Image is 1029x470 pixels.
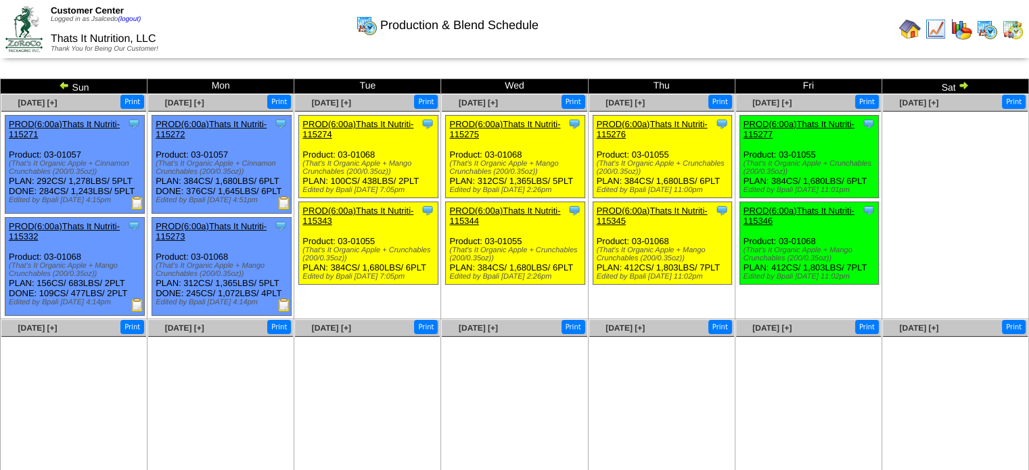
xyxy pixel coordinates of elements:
img: Tooltip [862,117,875,131]
a: PROD(6:00a)Thats It Nutriti-115274 [302,119,413,139]
td: Thu [588,79,735,94]
div: Product: 03-01068 PLAN: 412CS / 1,803LBS / 7PLT [739,202,879,285]
a: PROD(6:00a)Thats It Nutriti-115276 [597,119,708,139]
div: Product: 03-01057 PLAN: 384CS / 1,680LBS / 6PLT DONE: 376CS / 1,645LBS / 6PLT [152,116,292,214]
div: Edited by Bpali [DATE] 11:01pm [744,186,879,194]
a: [DATE] [+] [165,323,204,333]
img: graph.gif [951,18,972,40]
a: [DATE] [+] [605,323,645,333]
div: Product: 03-01068 PLAN: 312CS / 1,365LBS / 5PLT [446,116,585,198]
div: Edited by Bpali [DATE] 4:14pm [9,298,144,306]
a: [DATE] [+] [312,98,351,108]
div: Edited by Bpali [DATE] 4:15pm [9,196,144,204]
div: Edited by Bpali [DATE] 11:02pm [597,273,732,281]
div: Product: 03-01055 PLAN: 384CS / 1,680LBS / 6PLT [739,116,879,198]
img: Tooltip [274,219,288,233]
td: Sat [882,79,1028,94]
img: calendarprod.gif [976,18,998,40]
img: Production Report [277,298,291,312]
div: Product: 03-01068 PLAN: 412CS / 1,803LBS / 7PLT [593,202,732,285]
div: Edited by Bpali [DATE] 11:02pm [744,273,879,281]
div: (That's It Organic Apple + Mango Crunchables (200/0.35oz)) [302,160,438,176]
div: (That's It Organic Apple + Crunchables (200/0.35oz)) [744,160,879,176]
a: PROD(6:00a)Thats It Nutriti-115272 [156,119,267,139]
div: Edited by Bpali [DATE] 7:05pm [302,273,438,281]
div: Product: 03-01055 PLAN: 384CS / 1,680LBS / 6PLT [593,116,732,198]
td: Sun [1,79,147,94]
a: [DATE] [+] [605,98,645,108]
button: Print [1002,95,1026,109]
div: Product: 03-01068 PLAN: 312CS / 1,365LBS / 5PLT DONE: 245CS / 1,072LBS / 4PLT [152,218,292,316]
a: [DATE] [+] [165,98,204,108]
span: [DATE] [+] [752,98,792,108]
div: (That's It Organic Apple + Crunchables (200/0.35oz)) [597,160,732,176]
button: Print [1002,320,1026,334]
a: PROD(6:00a)Thats It Nutriti-115332 [9,221,120,241]
div: (That's It Organic Apple + Mango Crunchables (200/0.35oz)) [9,262,144,278]
div: (That's It Organic Apple + Mango Crunchables (200/0.35oz)) [597,246,732,262]
a: PROD(6:00a)Thats It Nutriti-115345 [597,206,708,226]
button: Print [414,320,438,334]
div: Edited by Bpali [DATE] 7:05pm [302,186,438,194]
button: Print [855,95,879,109]
div: Product: 03-01068 PLAN: 156CS / 683LBS / 2PLT DONE: 109CS / 477LBS / 2PLT [5,218,145,316]
button: Print [267,320,291,334]
a: [DATE] [+] [18,98,57,108]
img: line_graph.gif [925,18,946,40]
a: [DATE] [+] [899,98,938,108]
button: Print [708,320,732,334]
a: [DATE] [+] [459,98,498,108]
td: Fri [735,79,882,94]
a: PROD(6:00a)Thats It Nutriti-115346 [744,206,854,226]
a: PROD(6:00a)Thats It Nutriti-115343 [302,206,413,226]
button: Print [267,95,291,109]
img: home.gif [899,18,921,40]
img: calendarprod.gif [356,14,378,36]
img: arrowleft.gif [59,80,70,91]
img: Tooltip [568,117,581,131]
td: Mon [147,79,294,94]
div: Edited by Bpali [DATE] 4:14pm [156,298,291,306]
span: Logged in as Jsalcedo [51,16,141,23]
img: arrowright.gif [958,80,969,91]
a: PROD(6:00a)Thats It Nutriti-115277 [744,119,854,139]
button: Print [414,95,438,109]
div: (That's It Organic Apple + Crunchables (200/0.35oz)) [449,246,585,262]
button: Print [120,320,144,334]
img: Tooltip [421,204,434,217]
span: [DATE] [+] [18,323,57,333]
img: Tooltip [568,204,581,217]
a: [DATE] [+] [752,323,792,333]
a: PROD(6:00a)Thats It Nutriti-115344 [449,206,560,226]
td: Wed [441,79,588,94]
a: [DATE] [+] [312,323,351,333]
div: Edited by Bpali [DATE] 2:26pm [449,186,585,194]
img: Production Report [277,196,291,210]
img: Tooltip [421,117,434,131]
a: PROD(6:00a)Thats It Nutriti-115275 [449,119,560,139]
div: (That's It Organic Apple + Crunchables (200/0.35oz)) [302,246,438,262]
div: (That's It Organic Apple + Mango Crunchables (200/0.35oz)) [744,246,879,262]
a: [DATE] [+] [899,323,938,333]
a: (logout) [118,16,141,23]
span: Customer Center [51,5,124,16]
a: PROD(6:00a)Thats It Nutriti-115271 [9,119,120,139]
img: Tooltip [274,117,288,131]
img: Production Report [131,298,144,312]
img: ZoRoCo_Logo(Green%26Foil)%20jpg.webp [5,6,43,51]
div: (That's It Organic Apple + Mango Crunchables (200/0.35oz)) [156,262,291,278]
div: Product: 03-01055 PLAN: 384CS / 1,680LBS / 6PLT [299,202,438,285]
div: Product: 03-01055 PLAN: 384CS / 1,680LBS / 6PLT [446,202,585,285]
td: Tue [294,79,441,94]
div: (That's It Organic Apple + Cinnamon Crunchables (200/0.35oz)) [9,160,144,176]
button: Print [708,95,732,109]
